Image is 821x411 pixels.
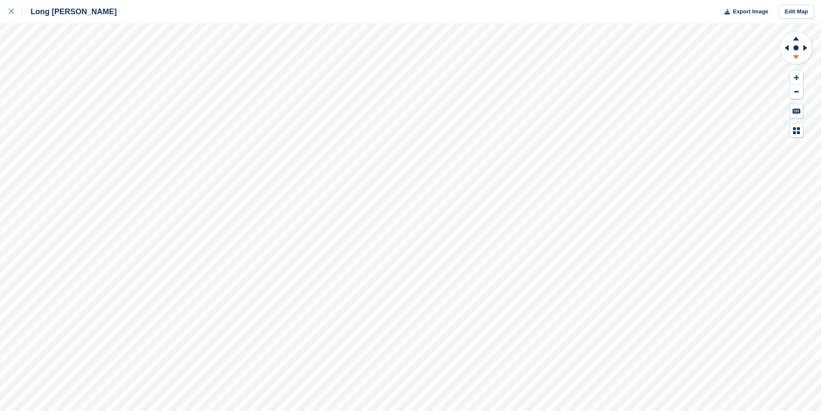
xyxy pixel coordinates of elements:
[790,123,803,138] button: Map Legend
[23,6,117,17] div: Long [PERSON_NAME]
[790,71,803,85] button: Zoom In
[719,5,768,19] button: Export Image
[790,104,803,118] button: Keyboard Shortcuts
[779,5,814,19] a: Edit Map
[790,85,803,99] button: Zoom Out
[733,7,768,16] span: Export Image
